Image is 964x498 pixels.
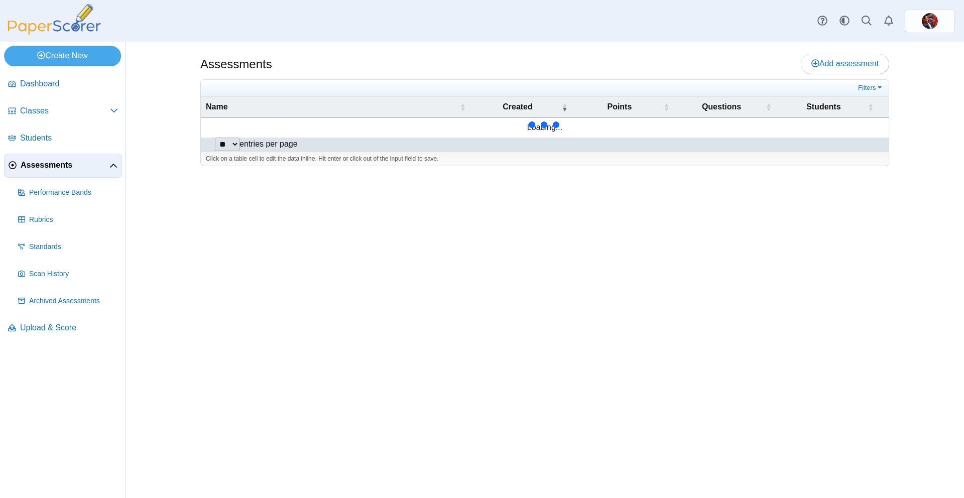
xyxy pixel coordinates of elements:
a: Classes [4,99,122,123]
a: Filters [856,83,886,93]
span: Students : Activate to sort [868,102,874,112]
td: Loading... [201,118,889,137]
span: Questions [679,101,763,112]
div: Click on a table cell to edit the data inline. Hit enter or click out of the input field to save. [201,151,889,166]
a: Standards [14,235,122,259]
a: Rubrics [14,208,122,232]
span: Scan History [29,269,118,279]
span: Rubrics [29,215,118,225]
span: Created [475,101,559,112]
span: Upload & Score [20,322,118,333]
a: Performance Bands [14,181,122,205]
span: Students [782,101,866,112]
span: Points [578,101,662,112]
span: Dashboard [20,78,118,89]
a: ps.yyrSfKExD6VWH9yo [905,9,955,33]
a: Scan History [14,262,122,286]
img: ps.yyrSfKExD6VWH9yo [922,13,938,29]
span: Classes [20,105,110,116]
span: Performance Bands [29,188,118,198]
a: Alerts [878,10,900,32]
label: entries per page [239,140,298,148]
span: Name [206,101,457,112]
span: Archived Assessments [29,296,118,306]
span: Name : Activate to sort [459,102,465,112]
span: Questions : Activate to sort [766,102,772,112]
span: Standards [29,242,118,252]
a: Students [4,127,122,151]
span: Points : Activate to sort [663,102,669,112]
span: Created : Activate to remove sorting [562,102,568,112]
span: Assessments [21,160,109,171]
a: Create New [4,46,121,66]
a: Upload & Score [4,316,122,340]
span: Greg Mullen [922,13,938,29]
a: Archived Assessments [14,289,122,313]
a: Add assessment [801,54,889,74]
a: Dashboard [4,72,122,96]
a: PaperScorer [4,28,104,36]
span: Students [20,133,118,144]
h1: Assessments [200,56,272,73]
span: Add assessment [811,59,879,68]
img: PaperScorer [4,4,104,35]
a: Assessments [4,154,122,178]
